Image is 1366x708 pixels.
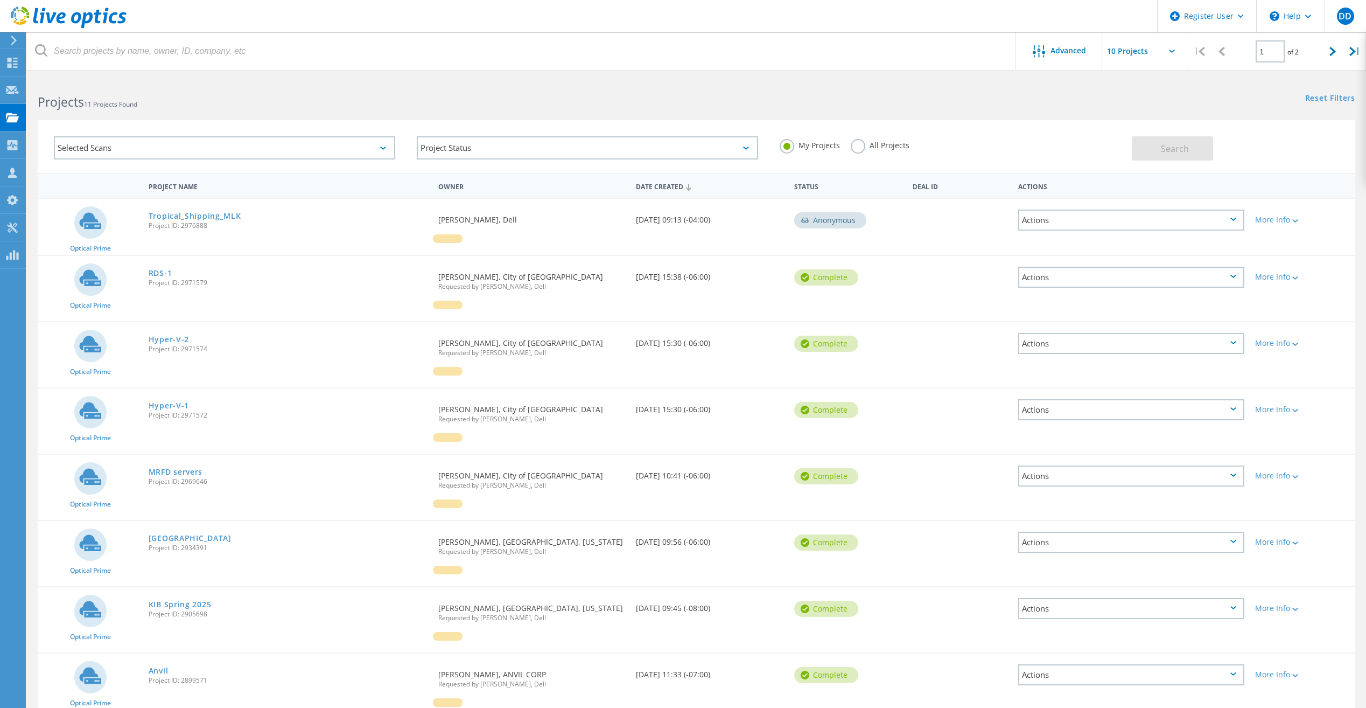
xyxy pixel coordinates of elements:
[1050,47,1086,54] span: Advanced
[631,654,789,689] div: [DATE] 11:33 (-07:00)
[851,139,909,149] label: All Projects
[433,388,631,433] div: [PERSON_NAME], City of [GEOGRAPHIC_DATA]
[1255,472,1350,480] div: More Info
[433,455,631,499] div: [PERSON_NAME], City of [GEOGRAPHIC_DATA]
[149,601,212,608] a: KIB Spring 2025
[149,402,189,409] a: Hyper-V-1
[1018,210,1244,231] div: Actions
[149,545,428,551] span: Project ID: 2934391
[1255,339,1350,347] div: More Info
[631,322,789,358] div: [DATE] 15:30 (-06:00)
[1344,32,1366,71] div: |
[1255,538,1350,546] div: More Info
[438,681,625,688] span: Requested by [PERSON_NAME], Dell
[1161,143,1189,155] span: Search
[1339,12,1351,20] span: DD
[149,677,428,684] span: Project ID: 2899571
[149,346,428,352] span: Project ID: 2971574
[1255,605,1350,612] div: More Info
[70,245,111,252] span: Optical Prime
[417,136,758,159] div: Project Status
[631,256,789,291] div: [DATE] 15:38 (-06:00)
[433,587,631,632] div: [PERSON_NAME], [GEOGRAPHIC_DATA], [US_STATE]
[1018,466,1244,487] div: Actions
[70,435,111,441] span: Optical Prime
[1018,333,1244,354] div: Actions
[70,369,111,375] span: Optical Prime
[433,654,631,698] div: [PERSON_NAME], ANVIL CORP
[1305,94,1355,103] a: Reset Filters
[27,32,1017,70] input: Search projects by name, owner, ID, company, etc
[1270,11,1279,21] svg: \n
[1013,176,1250,196] div: Actions
[631,587,789,623] div: [DATE] 09:45 (-08:00)
[433,176,631,196] div: Owner
[11,23,127,30] a: Live Optics Dashboard
[1018,267,1244,288] div: Actions
[1018,664,1244,685] div: Actions
[84,100,137,109] span: 11 Projects Found
[149,280,428,286] span: Project ID: 2971579
[631,388,789,424] div: [DATE] 15:30 (-06:00)
[1132,136,1213,161] button: Search
[438,482,625,489] span: Requested by [PERSON_NAME], Dell
[794,667,858,683] div: Complete
[794,336,858,352] div: Complete
[149,468,202,476] a: MRFD servers
[631,521,789,557] div: [DATE] 09:56 (-06:00)
[143,176,433,196] div: Project Name
[794,601,858,617] div: Complete
[1188,32,1210,71] div: |
[70,567,111,574] span: Optical Prime
[433,521,631,566] div: [PERSON_NAME], [GEOGRAPHIC_DATA], [US_STATE]
[149,212,241,220] a: Tropical_Shipping_MLK
[438,416,625,422] span: Requested by [PERSON_NAME], Dell
[1255,273,1350,281] div: More Info
[70,634,111,640] span: Optical Prime
[1018,399,1244,420] div: Actions
[631,176,789,196] div: Date Created
[70,501,111,508] span: Optical Prime
[794,468,858,484] div: Complete
[1018,532,1244,553] div: Actions
[433,256,631,301] div: [PERSON_NAME], City of [GEOGRAPHIC_DATA]
[438,283,625,290] span: Requested by [PERSON_NAME], Dell
[149,478,428,485] span: Project ID: 2969646
[1255,216,1350,224] div: More Info
[780,139,840,149] label: My Projects
[433,322,631,367] div: [PERSON_NAME], City of [GEOGRAPHIC_DATA]
[438,350,625,356] span: Requested by [PERSON_NAME], Dell
[1287,47,1299,57] span: of 2
[794,269,858,286] div: Complete
[789,176,907,196] div: Status
[631,199,789,234] div: [DATE] 09:13 (-04:00)
[1255,671,1350,678] div: More Info
[794,212,866,228] div: Anonymous
[794,535,858,551] div: Complete
[433,199,631,234] div: [PERSON_NAME], Dell
[907,176,1013,196] div: Deal Id
[149,412,428,419] span: Project ID: 2971572
[1018,598,1244,619] div: Actions
[149,667,169,675] a: Anvil
[149,223,428,229] span: Project ID: 2976888
[149,535,232,542] a: [GEOGRAPHIC_DATA]
[54,136,395,159] div: Selected Scans
[70,700,111,706] span: Optical Prime
[1255,406,1350,413] div: More Info
[438,615,625,621] span: Requested by [PERSON_NAME], Dell
[631,455,789,490] div: [DATE] 10:41 (-06:00)
[149,269,172,277] a: RDS-1
[149,611,428,617] span: Project ID: 2905698
[438,549,625,555] span: Requested by [PERSON_NAME], Dell
[794,402,858,418] div: Complete
[149,336,189,343] a: Hyper-V-2
[70,302,111,309] span: Optical Prime
[38,93,84,110] b: Projects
